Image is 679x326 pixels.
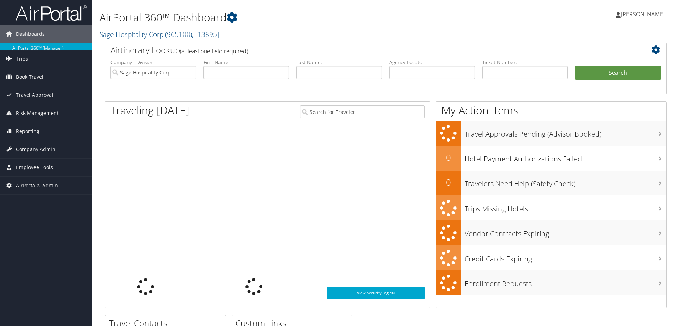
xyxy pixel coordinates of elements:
[436,121,666,146] a: Travel Approvals Pending (Advisor Booked)
[16,140,55,158] span: Company Admin
[99,10,481,25] h1: AirPortal 360™ Dashboard
[436,195,666,221] a: Trips Missing Hotels
[436,270,666,295] a: Enrollment Requests
[389,59,475,66] label: Agency Locator:
[16,177,58,194] span: AirPortal® Admin
[16,25,45,43] span: Dashboards
[465,150,666,164] h3: Hotel Payment Authorizations Failed
[180,47,248,55] span: (at least one field required)
[110,103,189,118] h1: Traveling [DATE]
[165,29,192,39] span: ( 965100 )
[616,4,672,25] a: [PERSON_NAME]
[16,68,43,86] span: Book Travel
[99,29,219,39] a: Sage Hospitality Corp
[465,225,666,239] h3: Vendor Contracts Expiring
[192,29,219,39] span: , [ 13895 ]
[436,151,461,164] h2: 0
[300,105,425,118] input: Search for Traveler
[16,122,39,140] span: Reporting
[16,86,53,104] span: Travel Approval
[436,176,461,188] h2: 0
[16,50,28,68] span: Trips
[621,10,665,18] span: [PERSON_NAME]
[110,44,614,56] h2: Airtinerary Lookup
[436,103,666,118] h1: My Action Items
[203,59,289,66] label: First Name:
[436,220,666,245] a: Vendor Contracts Expiring
[482,59,568,66] label: Ticket Number:
[465,250,666,264] h3: Credit Cards Expiring
[575,66,661,80] button: Search
[436,171,666,195] a: 0Travelers Need Help (Safety Check)
[110,59,196,66] label: Company - Division:
[465,275,666,289] h3: Enrollment Requests
[436,245,666,271] a: Credit Cards Expiring
[465,200,666,214] h3: Trips Missing Hotels
[16,5,87,21] img: airportal-logo.png
[16,159,53,176] span: Employee Tools
[327,287,425,299] a: View SecurityLogic®
[296,59,382,66] label: Last Name:
[465,126,666,139] h3: Travel Approvals Pending (Advisor Booked)
[16,104,59,122] span: Risk Management
[436,146,666,171] a: 0Hotel Payment Authorizations Failed
[465,175,666,189] h3: Travelers Need Help (Safety Check)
